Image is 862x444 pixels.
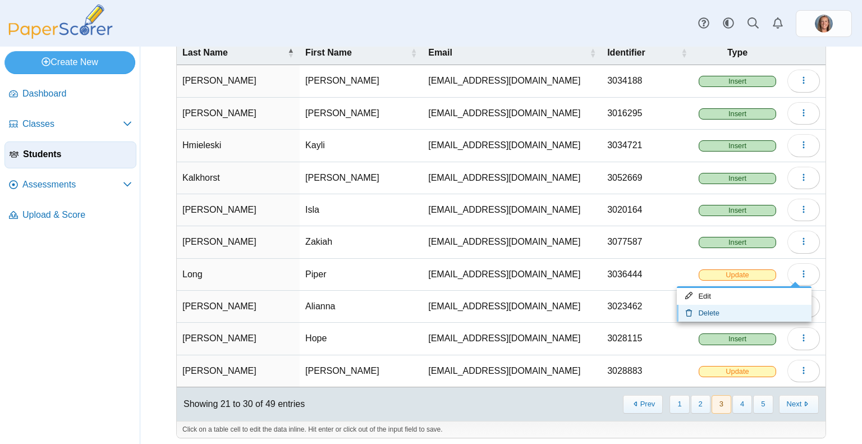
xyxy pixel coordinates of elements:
td: 3020164 [602,194,693,226]
span: First Name : Activate to sort [410,47,417,58]
img: ps.WNEQT33M2D3P2Tkp [815,15,833,33]
td: [PERSON_NAME] [177,98,300,130]
span: Assessments [22,178,123,191]
button: 3 [712,395,731,414]
button: Next [779,395,819,414]
span: Insert [699,173,776,184]
td: [EMAIL_ADDRESS][DOMAIN_NAME] [423,259,602,291]
div: Showing 21 to 30 of 49 entries [177,387,305,421]
span: Type [699,47,776,59]
td: 3036444 [602,259,693,291]
td: 3028883 [602,355,693,387]
button: 4 [732,395,752,414]
span: Insert [699,140,776,152]
a: Students [4,141,136,168]
td: [PERSON_NAME] [177,355,300,387]
span: Insert [699,76,776,87]
span: Identifier [607,47,678,59]
span: Upload & Score [22,209,132,221]
td: [EMAIL_ADDRESS][DOMAIN_NAME] [423,226,602,258]
a: Alerts [765,11,790,36]
span: Insert [699,108,776,120]
td: Piper [300,259,423,291]
td: Isla [300,194,423,226]
td: [PERSON_NAME] [177,291,300,323]
td: 3034721 [602,130,693,162]
td: Alianna [300,291,423,323]
td: 3077587 [602,226,693,258]
td: [EMAIL_ADDRESS][DOMAIN_NAME] [423,162,602,194]
td: 3028115 [602,323,693,355]
span: Classes [22,118,123,130]
td: Hope [300,323,423,355]
td: [EMAIL_ADDRESS][DOMAIN_NAME] [423,98,602,130]
td: 3023462 [602,291,693,323]
td: Hmieleski [177,130,300,162]
td: [PERSON_NAME] [300,355,423,387]
span: Update [699,269,776,281]
td: [PERSON_NAME] [177,194,300,226]
a: PaperScorer [4,31,117,40]
td: [EMAIL_ADDRESS][DOMAIN_NAME] [423,130,602,162]
span: Last Name : Activate to invert sorting [287,47,294,58]
a: Create New [4,51,135,74]
td: [PERSON_NAME] [177,226,300,258]
button: Previous [623,395,663,414]
td: 3052669 [602,162,693,194]
a: Dashboard [4,81,136,108]
a: ps.WNEQT33M2D3P2Tkp [796,10,852,37]
button: 2 [691,395,710,414]
td: [PERSON_NAME] [300,65,423,97]
td: [EMAIL_ADDRESS][DOMAIN_NAME] [423,65,602,97]
span: Insert [699,333,776,345]
td: Long [177,259,300,291]
span: Email [428,47,587,59]
a: Classes [4,111,136,138]
span: Dashboard [22,88,132,100]
td: 3034188 [602,65,693,97]
span: Insert [699,205,776,216]
a: Assessments [4,172,136,199]
a: Edit [677,288,811,305]
span: Samantha Sutphin - MRH Faculty [815,15,833,33]
a: Delete [677,305,811,322]
a: Upload & Score [4,202,136,229]
td: [EMAIL_ADDRESS][DOMAIN_NAME] [423,323,602,355]
td: [PERSON_NAME] [177,323,300,355]
span: Insert [699,237,776,248]
button: 1 [670,395,689,414]
td: [EMAIL_ADDRESS][DOMAIN_NAME] [423,355,602,387]
td: Kalkhorst [177,162,300,194]
div: Click on a table cell to edit the data inline. Hit enter or click out of the input field to save. [177,421,826,438]
nav: pagination [622,395,819,414]
td: [PERSON_NAME] [300,162,423,194]
td: Zakiah [300,226,423,258]
span: Students [23,148,131,161]
td: Kayli [300,130,423,162]
td: [EMAIL_ADDRESS][DOMAIN_NAME] [423,291,602,323]
button: 5 [753,395,773,414]
span: Email : Activate to sort [589,47,596,58]
td: [EMAIL_ADDRESS][DOMAIN_NAME] [423,194,602,226]
span: Update [699,366,776,377]
td: [PERSON_NAME] [177,65,300,97]
span: Identifier : Activate to sort [681,47,687,58]
td: [PERSON_NAME] [300,98,423,130]
img: PaperScorer [4,4,117,39]
td: 3016295 [602,98,693,130]
span: Last Name [182,47,285,59]
span: First Name [305,47,408,59]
